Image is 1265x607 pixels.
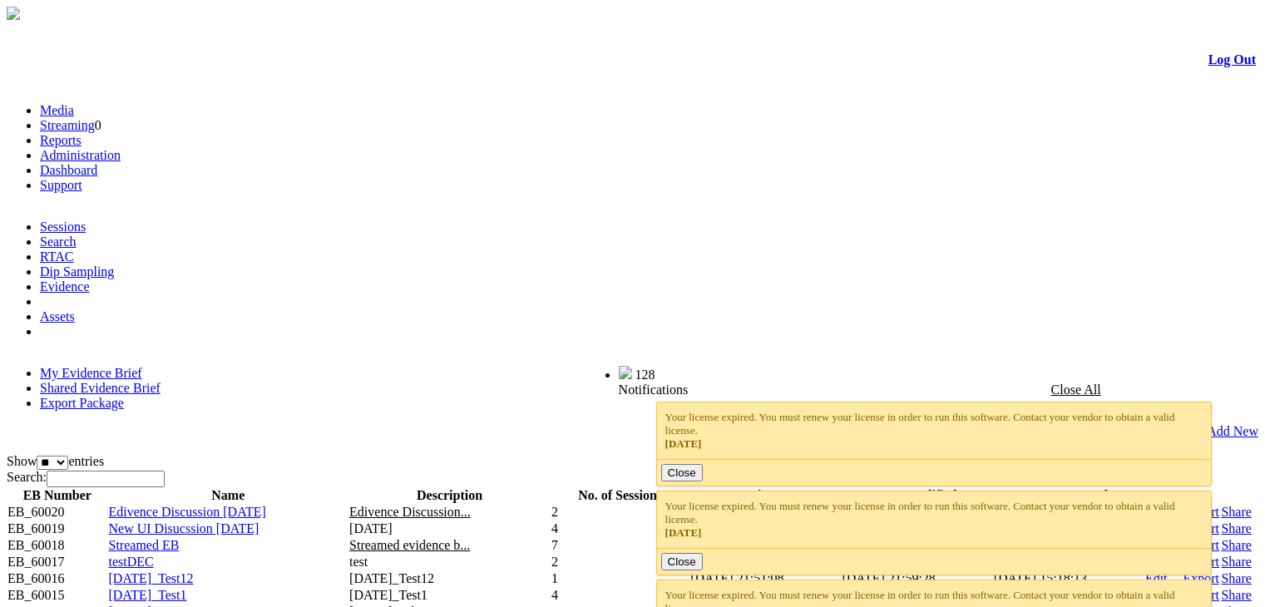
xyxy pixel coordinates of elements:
label: Show entries [7,454,104,468]
a: Shared Evidence Brief [40,381,161,395]
div: Your license expired. You must renew your license in order to run this software. Contact your ven... [665,411,1203,451]
a: [DATE]_Test1 [109,588,187,602]
a: Close All [1051,382,1101,397]
td: EB_60019 [7,521,108,537]
a: Log Out [1208,52,1256,67]
a: [DATE]_Test12 [109,571,194,585]
a: Administration [40,148,121,162]
select: Showentries [37,456,68,470]
span: Streamed evidence b... [349,538,470,552]
td: EB_60015 [7,587,108,604]
a: Share [1221,521,1251,535]
a: Media [40,103,74,117]
a: Search [40,234,77,249]
a: Share [1221,505,1251,519]
img: arrow-3.png [7,7,20,20]
span: [DATE]_Test12 [349,571,434,585]
a: Share [1221,588,1251,602]
label: Search: [7,470,165,484]
span: [DATE]_Test1 [349,588,427,602]
a: Export Package [40,396,124,410]
a: Share [1221,555,1251,569]
a: Share [1221,571,1251,585]
a: Add New [1207,424,1258,439]
a: Dashboard [40,163,97,177]
span: test [349,555,368,569]
th: EB Number: activate to sort column ascending [7,487,108,504]
div: Notifications [619,382,1223,397]
span: Welcome, System Administrator (Administrator) [374,367,586,379]
a: testDEC [109,555,154,569]
a: Support [40,178,82,192]
span: [DATE] [349,521,393,535]
span: Edivence Discussion... [349,505,471,519]
td: EB_60020 [7,504,108,521]
span: [DATE] [665,437,702,450]
button: Close [661,553,703,570]
a: New UI Disucssion [DATE] [109,521,259,535]
img: bell25.png [619,366,632,379]
span: 0 [95,118,101,132]
a: RTAC [40,249,73,264]
th: Name: activate to sort column ascending [108,487,349,504]
span: [DATE] [665,526,702,539]
a: Streamed EB [109,538,180,552]
a: Sessions [40,220,86,234]
th: Description: activate to sort column ascending [348,487,551,504]
a: Share [1221,538,1251,552]
td: EB_60018 [7,537,108,554]
a: Streaming [40,118,95,132]
span: 128 [635,368,655,382]
a: Assets [40,309,75,323]
a: Edivence Discussion [DATE] [109,505,266,519]
a: Reports [40,133,82,147]
a: Dip Sampling [40,264,114,279]
td: EB_60016 [7,570,108,587]
input: Search: [47,471,165,487]
div: Your license expired. You must renew your license in order to run this software. Contact your ven... [665,500,1203,540]
td: EB_60017 [7,554,108,570]
a: My Evidence Brief [40,366,142,380]
a: Evidence [40,279,90,294]
button: Close [661,464,703,481]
